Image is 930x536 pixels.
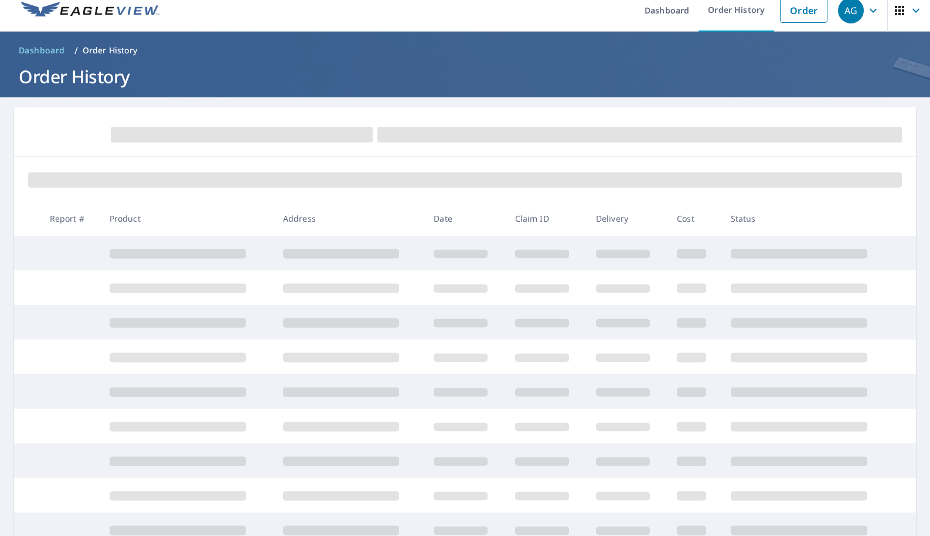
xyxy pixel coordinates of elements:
th: Status [721,201,895,236]
span: Dashboard [19,45,65,56]
nav: breadcrumb [14,41,916,60]
a: Dashboard [14,41,70,60]
p: Order History [83,45,138,56]
th: Delivery [587,201,667,236]
th: Address [274,201,424,236]
th: Claim ID [506,201,587,236]
th: Report # [40,201,100,236]
th: Cost [667,201,721,236]
img: EV Logo [21,2,159,19]
th: Product [100,201,274,236]
th: Date [424,201,505,236]
li: / [74,43,78,57]
h1: Order History [14,65,916,89]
